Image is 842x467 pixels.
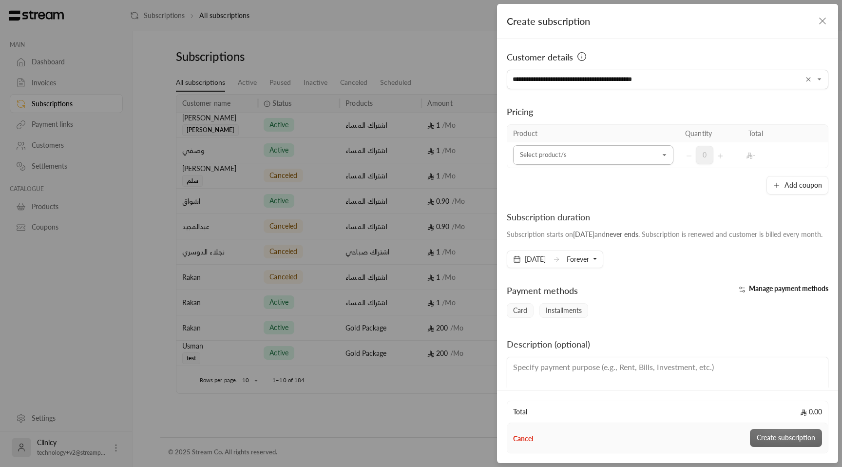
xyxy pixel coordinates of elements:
[567,255,589,263] span: Forever
[507,15,590,27] span: Create subscription
[525,254,546,264] span: [DATE]
[507,105,828,118] div: Pricing
[696,146,713,164] span: 0
[507,210,823,224] div: Subscription duration
[814,74,825,85] button: Open
[800,407,822,417] span: 0.00
[539,303,588,318] span: Installments
[743,142,806,168] td: -
[573,230,594,238] span: [DATE]
[513,407,527,417] span: Total
[679,125,743,142] th: Quantity
[507,303,534,318] span: Card
[507,124,828,168] table: Selected Products
[507,337,590,351] div: Description (optional)
[766,176,828,195] button: Add coupon
[507,125,679,142] th: Product
[507,230,823,239] div: Subscription starts on and . Subscription is renewed and customer is billed every month.
[507,50,573,64] span: Customer details
[606,230,638,238] span: never ends
[507,285,578,296] span: Payment methods
[749,284,828,292] span: Manage payment methods
[659,149,670,161] button: Open
[743,125,806,142] th: Total
[803,74,814,85] button: Clear
[513,434,533,444] button: Cancel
